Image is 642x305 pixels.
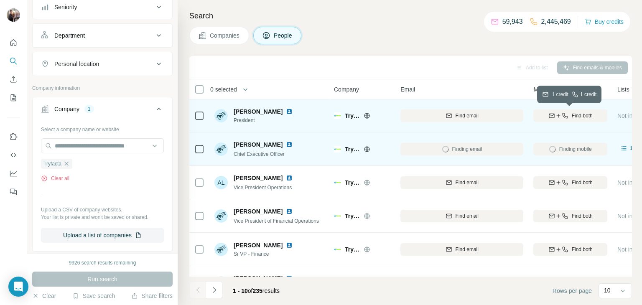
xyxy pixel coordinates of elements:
[345,245,359,254] span: Tryfacta
[33,25,172,46] button: Department
[234,107,283,116] span: [PERSON_NAME]
[617,85,629,94] span: Lists
[234,218,319,224] span: Vice President of Financial Operations
[585,16,624,28] button: Buy credits
[334,213,341,219] img: Logo of Tryfacta
[533,277,607,289] button: Find both
[7,35,20,50] button: Quick start
[206,282,223,298] button: Navigate to next page
[7,72,20,87] button: Enrich CSV
[286,108,293,115] img: LinkedIn logo
[7,147,20,163] button: Use Surfe API
[334,146,341,152] img: Logo of Tryfacta
[210,85,237,94] span: 0 selected
[533,176,607,189] button: Find both
[32,84,173,92] p: Company information
[572,212,593,220] span: Find both
[33,99,172,122] button: Company1
[41,175,69,182] button: Clear all
[533,210,607,222] button: Find both
[43,160,61,168] span: Tryfacta
[214,276,228,290] img: Avatar
[345,212,359,220] span: Tryfacta
[400,210,523,222] button: Find email
[502,17,523,27] p: 59,943
[400,176,523,189] button: Find email
[54,60,99,68] div: Personal location
[400,277,523,289] button: Find email
[8,277,28,297] div: Open Intercom Messenger
[400,109,523,122] button: Find email
[33,54,172,74] button: Personal location
[604,286,611,295] p: 10
[84,105,94,113] div: 1
[334,246,341,253] img: Logo of Tryfacta
[533,109,607,122] button: Find both
[234,274,283,282] span: [PERSON_NAME]
[69,259,136,267] div: 9926 search results remaining
[233,287,248,294] span: 1 - 10
[286,141,293,148] img: LinkedIn logo
[214,209,228,223] img: Avatar
[54,105,79,113] div: Company
[286,275,293,282] img: LinkedIn logo
[234,117,303,124] span: President
[334,112,341,119] img: Logo of Tryfacta
[234,185,292,191] span: Vice President Operations
[233,287,280,294] span: results
[345,145,359,153] span: Tryfacta
[72,292,115,300] button: Save search
[41,213,164,221] p: Your list is private and won't be saved or shared.
[553,287,592,295] span: Rows per page
[541,17,571,27] p: 2,445,469
[234,140,283,149] span: [PERSON_NAME]
[572,246,593,253] span: Find both
[630,145,640,152] span: 1 list
[533,243,607,256] button: Find both
[286,175,293,181] img: LinkedIn logo
[214,176,228,189] div: AL
[54,31,85,40] div: Department
[345,112,359,120] span: Tryfacta
[286,242,293,249] img: LinkedIn logo
[41,122,164,133] div: Select a company name or website
[7,184,20,199] button: Feedback
[214,109,228,122] img: Avatar
[234,207,283,216] span: [PERSON_NAME]
[253,287,262,294] span: 235
[572,112,593,119] span: Find both
[334,85,359,94] span: Company
[456,212,479,220] span: Find email
[7,8,20,22] img: Avatar
[54,3,77,11] div: Seniority
[41,206,164,213] p: Upload a CSV of company websites.
[214,243,228,256] img: Avatar
[456,179,479,186] span: Find email
[248,287,253,294] span: of
[214,142,228,156] img: Avatar
[400,85,415,94] span: Email
[189,10,632,22] h4: Search
[456,112,479,119] span: Find email
[572,179,593,186] span: Find both
[131,292,173,300] button: Share filters
[400,243,523,256] button: Find email
[234,241,283,249] span: [PERSON_NAME]
[286,208,293,215] img: LinkedIn logo
[456,246,479,253] span: Find email
[7,90,20,105] button: My lists
[274,31,293,40] span: People
[210,31,240,40] span: Companies
[533,85,550,94] span: Mobile
[345,178,359,187] span: Tryfacta
[7,166,20,181] button: Dashboard
[234,174,283,182] span: [PERSON_NAME]
[7,129,20,144] button: Use Surfe on LinkedIn
[32,292,56,300] button: Clear
[234,250,303,258] span: Sr VP - Finance
[7,53,20,69] button: Search
[234,151,285,157] span: Chief Executive Officer
[41,228,164,243] button: Upload a list of companies
[334,179,341,186] img: Logo of Tryfacta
